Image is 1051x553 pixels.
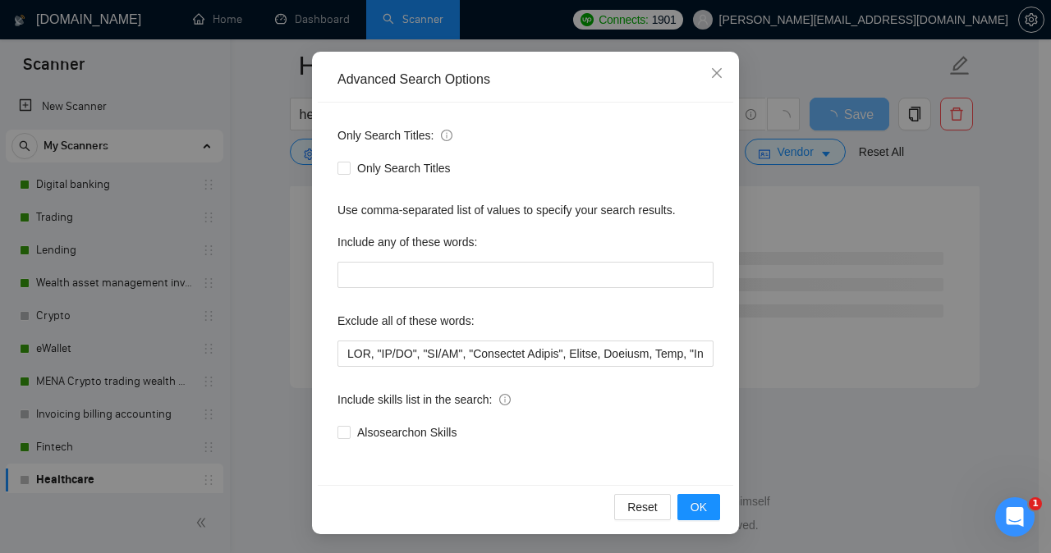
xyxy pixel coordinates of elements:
[995,497,1035,537] iframe: Intercom live chat
[351,423,463,441] span: Also search on Skills
[627,498,658,516] span: Reset
[337,229,477,255] label: Include any of these words:
[351,159,457,177] span: Only Search Titles
[337,308,475,334] label: Exclude all of these words:
[710,66,723,80] span: close
[614,494,671,520] button: Reset
[337,71,714,89] div: Advanced Search Options
[691,498,707,516] span: OK
[1029,497,1042,510] span: 1
[677,494,720,520] button: OK
[337,391,511,409] span: Include skills list in the search:
[499,394,511,405] span: info-circle
[695,52,739,96] button: Close
[337,126,452,144] span: Only Search Titles:
[441,130,452,141] span: info-circle
[337,201,714,219] div: Use comma-separated list of values to specify your search results.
